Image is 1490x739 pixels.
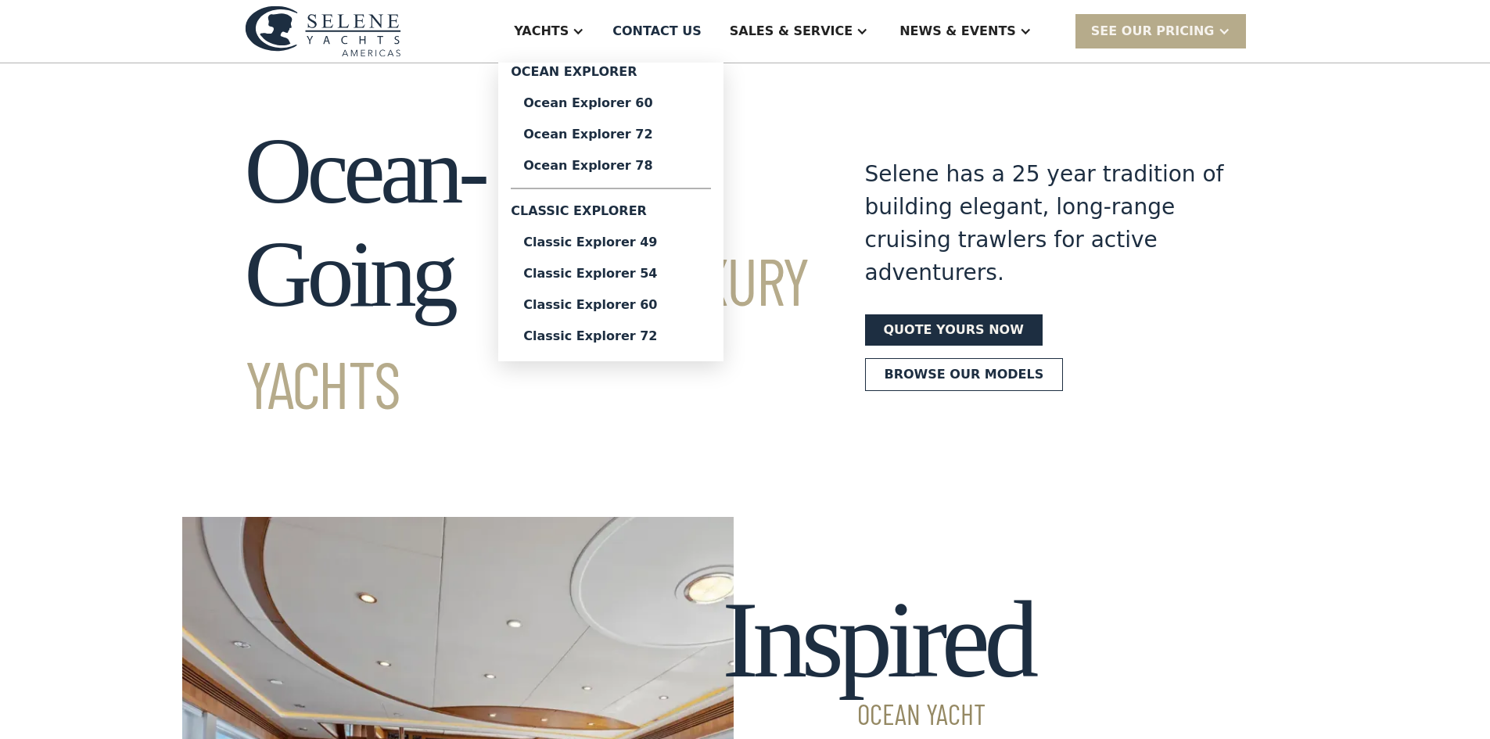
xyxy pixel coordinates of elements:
div: Contact US [612,22,702,41]
div: SEE Our Pricing [1091,22,1215,41]
div: Classic Explorer [511,196,711,227]
a: Classic Explorer 49 [511,227,711,258]
div: SEE Our Pricing [1075,14,1246,48]
a: Ocean Explorer 72 [511,119,711,150]
div: Sales & Service [730,22,853,41]
a: Classic Explorer 54 [511,258,711,289]
div: Ocean Explorer 72 [523,128,698,141]
div: Ocean Explorer 78 [523,160,698,172]
div: Ocean Explorer [511,63,711,88]
span: Ocean Yacht [722,700,1032,728]
nav: Yachts [498,63,723,361]
div: Classic Explorer 49 [523,236,698,249]
div: News & EVENTS [899,22,1016,41]
h1: Ocean-Going [245,120,809,429]
div: Classic Explorer 60 [523,299,698,311]
div: Classic Explorer 72 [523,330,698,343]
div: Classic Explorer 54 [523,267,698,280]
a: Browse our models [865,358,1064,391]
div: Selene has a 25 year tradition of building elegant, long-range cruising trawlers for active adven... [865,158,1225,289]
div: Yachts [514,22,569,41]
a: Classic Explorer 60 [511,289,711,321]
a: Ocean Explorer 78 [511,150,711,181]
a: Classic Explorer 72 [511,321,711,352]
img: logo [245,5,401,56]
div: Ocean Explorer 60 [523,97,698,109]
a: Ocean Explorer 60 [511,88,711,119]
a: Quote yours now [865,314,1043,346]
